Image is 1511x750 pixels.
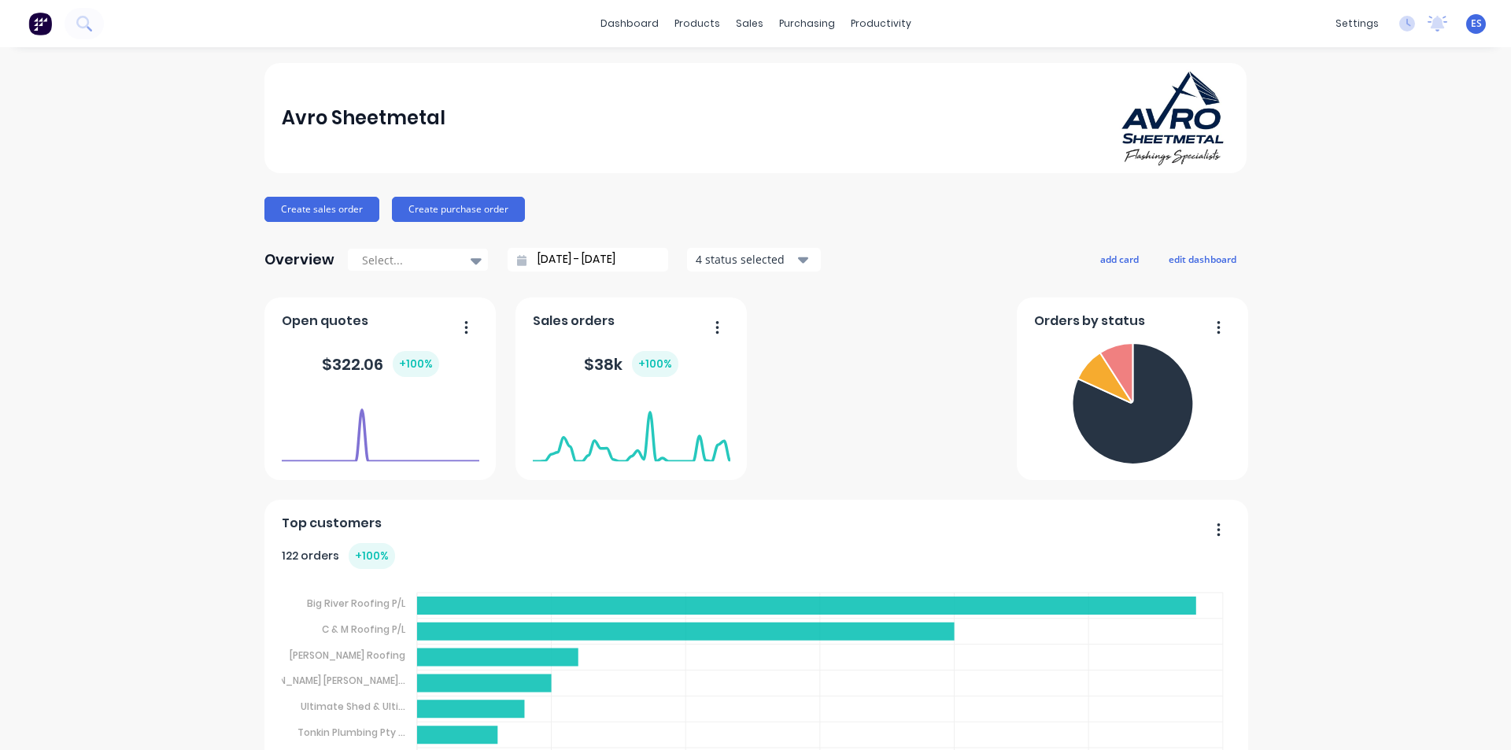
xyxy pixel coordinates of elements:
[393,351,439,377] div: + 100 %
[1328,12,1387,35] div: settings
[282,102,445,134] div: Avro Sheetmetal
[667,12,728,35] div: products
[392,197,525,222] button: Create purchase order
[1471,17,1482,31] span: ES
[282,543,395,569] div: 122 orders
[301,700,405,713] tspan: Ultimate Shed & Ulti...
[282,312,368,331] span: Open quotes
[322,351,439,377] div: $ 322.06
[687,248,821,272] button: 4 status selected
[349,543,395,569] div: + 100 %
[1119,69,1229,167] img: Avro Sheetmetal
[264,244,334,275] div: Overview
[307,597,406,610] tspan: Big River Roofing P/L
[246,674,405,687] tspan: [PERSON_NAME] [PERSON_NAME]...
[771,12,843,35] div: purchasing
[1034,312,1145,331] span: Orders by status
[282,514,382,533] span: Top customers
[1090,249,1149,269] button: add card
[728,12,771,35] div: sales
[584,351,678,377] div: $ 38k
[322,623,406,636] tspan: C & M Roofing P/L
[290,648,405,661] tspan: [PERSON_NAME] Roofing
[843,12,919,35] div: productivity
[264,197,379,222] button: Create sales order
[593,12,667,35] a: dashboard
[533,312,615,331] span: Sales orders
[632,351,678,377] div: + 100 %
[28,12,52,35] img: Factory
[1158,249,1247,269] button: edit dashboard
[297,726,405,739] tspan: Tonkin Plumbing Pty ...
[696,251,795,268] div: 4 status selected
